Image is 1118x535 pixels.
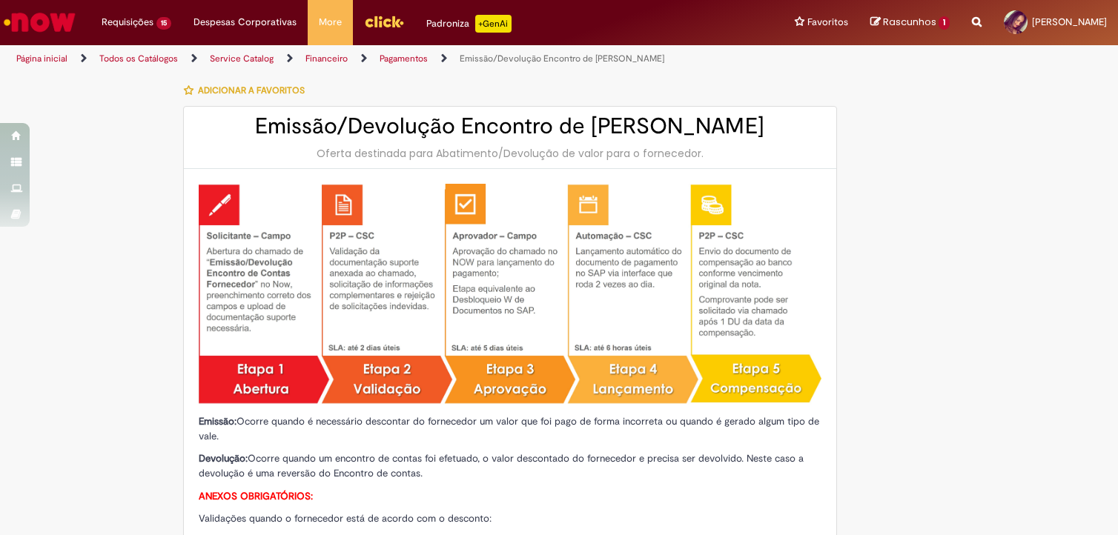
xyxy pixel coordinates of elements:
span: Ocorre quando é necessário descontar do fornecedor um valor que foi pago de forma incorreta ou qu... [199,415,819,442]
a: Service Catalog [210,53,274,64]
span: Despesas Corporativas [193,15,297,30]
span: Rascunhos [883,15,936,29]
button: Adicionar a Favoritos [183,75,313,106]
span: [PERSON_NAME] [1032,16,1107,28]
a: Pagamentos [380,53,428,64]
span: 1 [939,16,950,30]
span: Favoritos [807,15,848,30]
strong: Devolução: [199,452,248,465]
a: Emissão/Devolução Encontro de [PERSON_NAME] [460,53,664,64]
img: click_logo_yellow_360x200.png [364,10,404,33]
span: Adicionar a Favoritos [198,84,305,96]
a: Todos os Catálogos [99,53,178,64]
span: Ocorre quando um encontro de contas foi efetuado, o valor descontado do fornecedor e precisa ser ... [199,452,804,479]
strong: ANEXOS OBRIGATÓRIOS: [199,490,313,502]
img: ServiceNow [1,7,78,37]
a: Rascunhos [870,16,950,30]
div: Padroniza [426,15,512,33]
span: 15 [156,17,171,30]
a: Financeiro [305,53,348,64]
span: More [319,15,342,30]
ul: Trilhas de página [11,45,734,73]
h2: Emissão/Devolução Encontro de [PERSON_NAME] [199,114,821,139]
p: +GenAi [475,15,512,33]
a: Página inicial [16,53,67,64]
div: Oferta destinada para Abatimento/Devolução de valor para o fornecedor. [199,146,821,161]
span: Validações quando o fornecedor está de acordo com o desconto: [199,512,492,525]
strong: Emissão: [199,415,236,428]
span: Requisições [102,15,153,30]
